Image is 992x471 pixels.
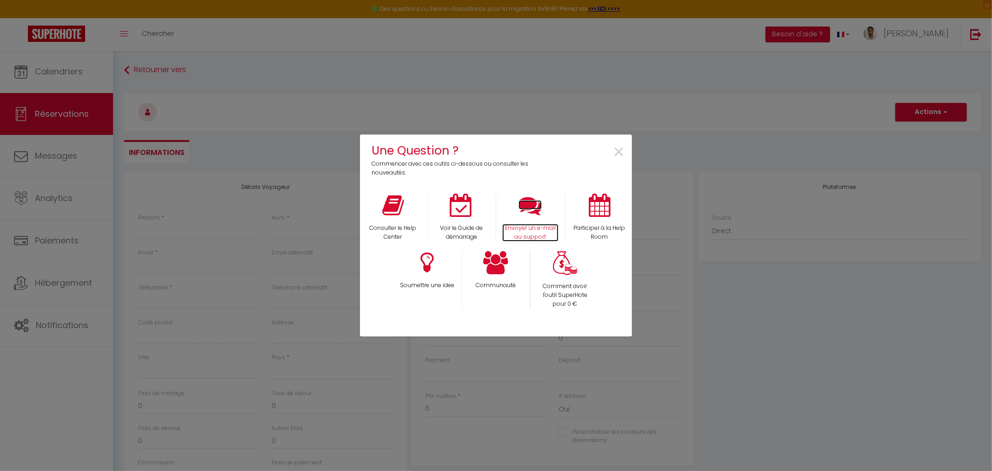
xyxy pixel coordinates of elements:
[372,141,535,160] h4: Une Question ?
[613,138,625,167] span: ×
[502,224,559,242] p: Envoyer un e-mail au support
[571,224,627,242] p: Participer à la Help Room
[537,282,593,309] p: Comment avoir l'outil SuperHote pour 0 €
[553,251,577,276] img: Money bag
[399,281,456,290] p: Soumettre une idee
[372,160,535,177] p: Commencer avec ces outils ci-dessous ou consulter les nouveautés.
[613,142,625,163] button: Close
[365,224,421,242] p: Consulter le Help Center
[468,281,524,290] p: Communauté
[434,224,490,242] p: Voir le Guide de démarrage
